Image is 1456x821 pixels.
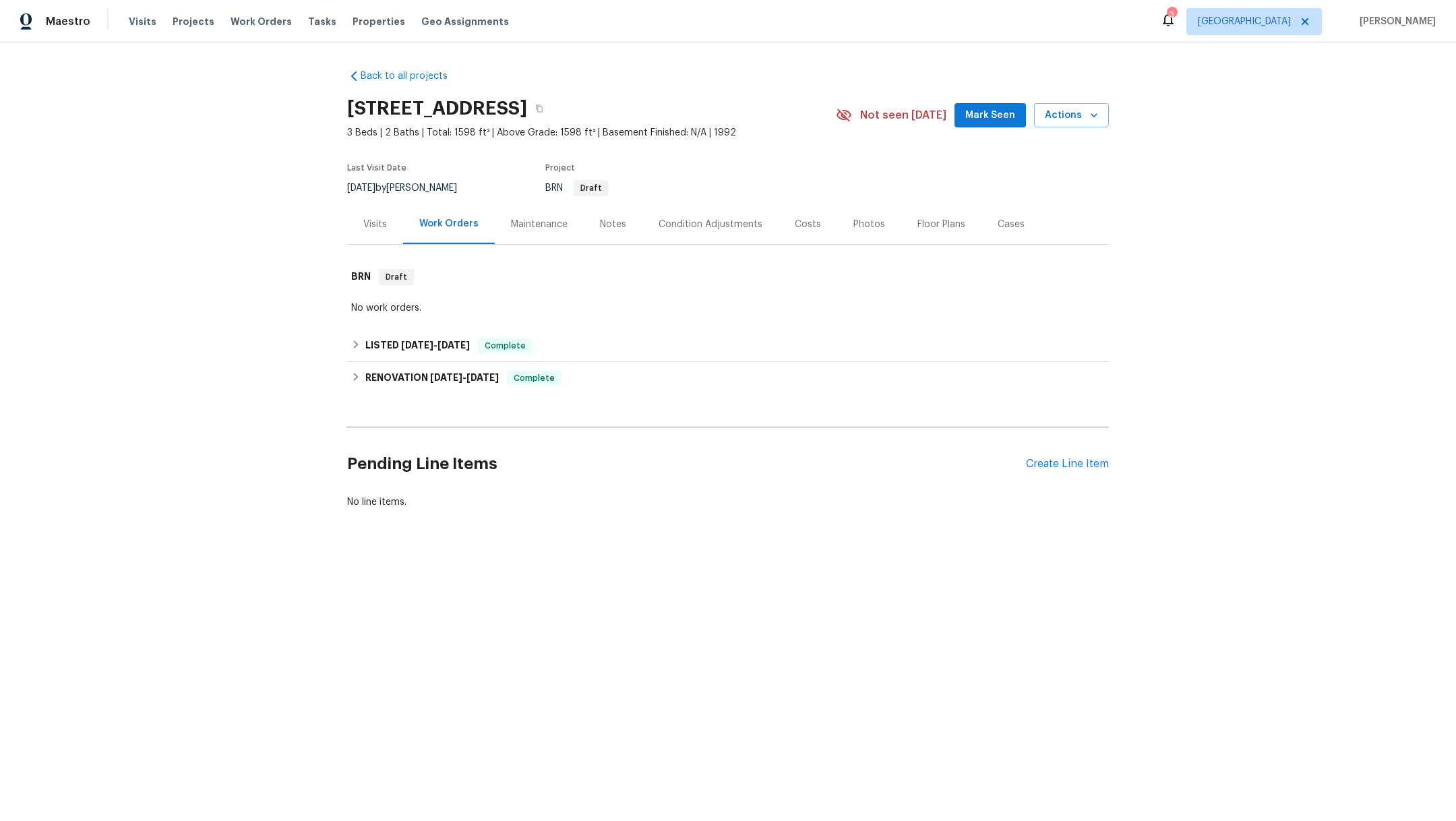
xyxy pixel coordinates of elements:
[659,218,762,231] div: Condition Adjustments
[430,373,462,382] span: [DATE]
[365,338,470,354] h6: LISTED
[347,180,473,196] div: by [PERSON_NAME]
[380,270,413,284] span: Draft
[965,107,1015,124] span: Mark Seen
[1167,8,1176,22] div: 3
[353,15,405,28] span: Properties
[401,340,470,350] span: -
[954,103,1026,128] button: Mark Seen
[351,301,1105,315] div: No work orders.
[1026,458,1109,470] div: Create Line Item
[917,218,965,231] div: Floor Plans
[853,218,885,231] div: Photos
[527,96,551,121] button: Copy Address
[347,164,406,172] span: Last Visit Date
[347,126,836,140] span: 3 Beds | 2 Baths | Total: 1598 ft² | Above Grade: 1598 ft² | Basement Finished: N/A | 1992
[173,15,214,28] span: Projects
[351,269,371,285] h6: BRN
[347,183,375,193] span: [DATE]
[231,15,292,28] span: Work Orders
[600,218,626,231] div: Notes
[795,218,821,231] div: Costs
[575,184,607,192] span: Draft
[347,330,1109,362] div: LISTED [DATE]-[DATE]Complete
[421,15,509,28] span: Geo Assignments
[545,164,575,172] span: Project
[1045,107,1098,124] span: Actions
[347,69,477,83] a: Back to all projects
[545,183,609,193] span: BRN
[430,373,499,382] span: -
[1034,103,1109,128] button: Actions
[479,339,531,353] span: Complete
[129,15,156,28] span: Visits
[365,370,499,386] h6: RENOVATION
[1198,15,1291,28] span: [GEOGRAPHIC_DATA]
[347,255,1109,299] div: BRN Draft
[508,371,560,385] span: Complete
[46,15,90,28] span: Maestro
[347,433,1026,495] h2: Pending Line Items
[860,109,946,122] span: Not seen [DATE]
[363,218,387,231] div: Visits
[437,340,470,350] span: [DATE]
[998,218,1025,231] div: Cases
[1354,15,1436,28] span: [PERSON_NAME]
[511,218,568,231] div: Maintenance
[466,373,499,382] span: [DATE]
[347,362,1109,394] div: RENOVATION [DATE]-[DATE]Complete
[347,495,1109,509] div: No line items.
[401,340,433,350] span: [DATE]
[347,102,527,115] h2: [STREET_ADDRESS]
[419,217,479,231] div: Work Orders
[308,17,336,26] span: Tasks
